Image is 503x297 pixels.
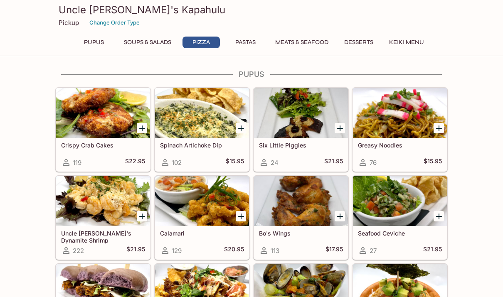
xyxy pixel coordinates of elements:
[56,88,150,172] a: Crispy Crab Cakes119$22.95
[259,230,343,237] h5: Bo's Wings
[324,157,343,167] h5: $21.95
[56,176,150,260] a: Uncle [PERSON_NAME]'s Dynamite Shrimp222$21.95
[59,3,444,16] h3: Uncle [PERSON_NAME]'s Kapahulu
[335,123,345,133] button: Add Six Little Piggies
[424,157,442,167] h5: $15.95
[160,142,244,149] h5: Spinach Artichoke Dip
[236,123,246,133] button: Add Spinach Artichoke Dip
[172,247,182,255] span: 129
[224,245,244,255] h5: $20.95
[259,142,343,149] h5: Six Little Piggies
[271,37,333,48] button: Meats & Seafood
[227,37,264,48] button: Pastas
[137,211,147,221] button: Add Uncle Bo's Dynamite Shrimp
[325,245,343,255] h5: $17.95
[125,157,145,167] h5: $22.95
[358,230,442,237] h5: Seafood Ceviche
[55,70,448,79] h4: Pupus
[226,157,244,167] h5: $15.95
[119,37,176,48] button: Soups & Salads
[155,176,249,260] a: Calamari129$20.95
[353,176,447,226] div: Seafood Ceviche
[160,230,244,237] h5: Calamari
[73,247,84,255] span: 222
[254,88,348,138] div: Six Little Piggies
[155,88,249,138] div: Spinach Artichoke Dip
[236,211,246,221] button: Add Calamari
[353,88,447,138] div: Greasy Noodles
[61,230,145,243] h5: Uncle [PERSON_NAME]'s Dynamite Shrimp
[353,176,447,260] a: Seafood Ceviche27$21.95
[73,159,81,167] span: 119
[56,88,150,138] div: Crispy Crab Cakes
[358,142,442,149] h5: Greasy Noodles
[155,176,249,226] div: Calamari
[137,123,147,133] button: Add Crispy Crab Cakes
[370,247,377,255] span: 27
[59,19,79,27] p: Pickup
[423,245,442,255] h5: $21.95
[434,123,444,133] button: Add Greasy Noodles
[254,176,348,260] a: Bo's Wings113$17.95
[353,88,447,172] a: Greasy Noodles76$15.95
[182,37,220,48] button: Pizza
[172,159,182,167] span: 102
[370,159,377,167] span: 76
[254,88,348,172] a: Six Little Piggies24$21.95
[86,16,143,29] button: Change Order Type
[56,176,150,226] div: Uncle Bo's Dynamite Shrimp
[75,37,113,48] button: Pupus
[434,211,444,221] button: Add Seafood Ceviche
[335,211,345,221] button: Add Bo's Wings
[155,88,249,172] a: Spinach Artichoke Dip102$15.95
[254,176,348,226] div: Bo's Wings
[385,37,429,48] button: Keiki Menu
[61,142,145,149] h5: Crispy Crab Cakes
[340,37,378,48] button: Desserts
[271,247,279,255] span: 113
[271,159,279,167] span: 24
[126,245,145,255] h5: $21.95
